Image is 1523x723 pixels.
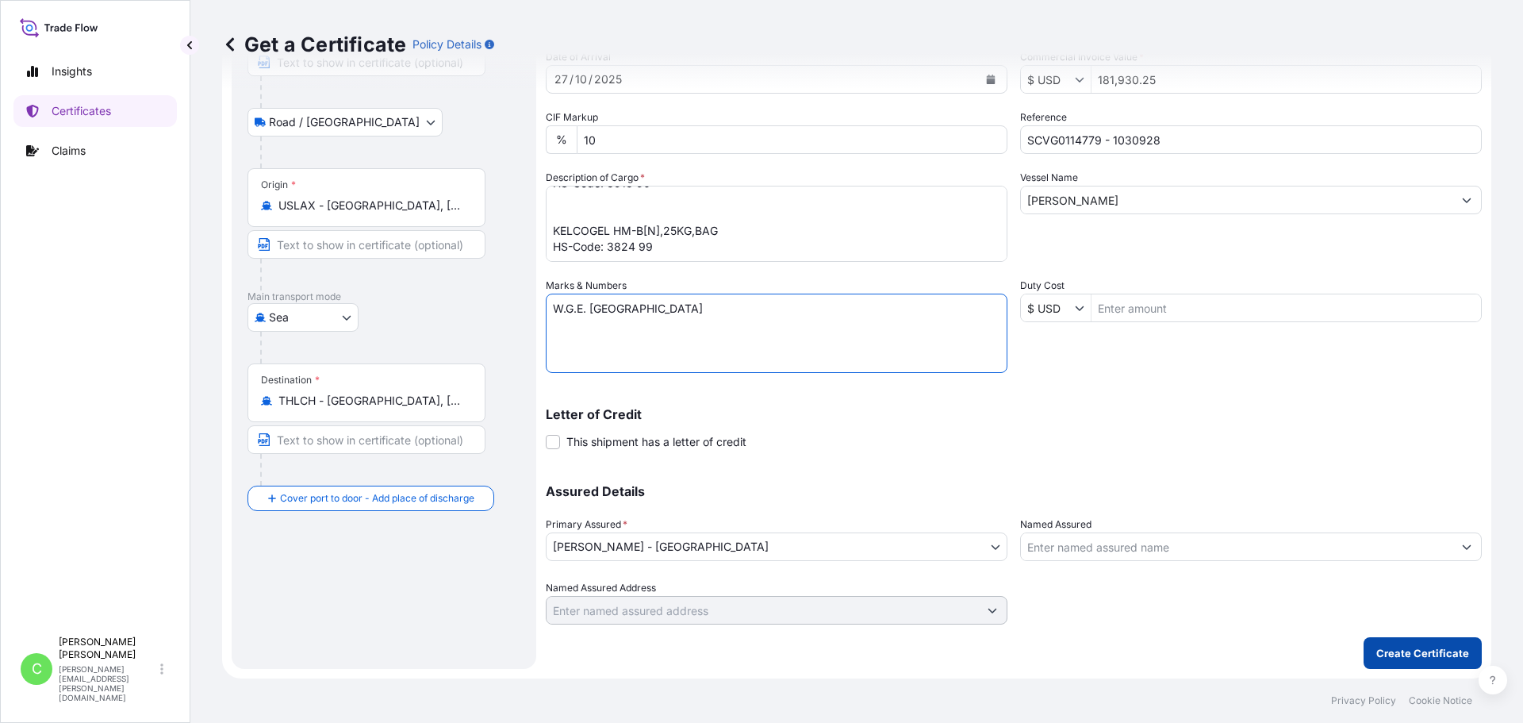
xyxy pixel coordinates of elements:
input: Origin [278,198,466,213]
div: Destination [261,374,320,386]
input: Enter booking reference [1020,125,1482,154]
button: Select transport [247,303,359,332]
button: Show suggestions [1075,300,1091,316]
label: Vessel Name [1020,170,1078,186]
input: Text to appear on certificate [247,230,485,259]
a: Claims [13,135,177,167]
label: CIF Markup [546,110,598,125]
span: Road / [GEOGRAPHIC_DATA] [269,114,420,130]
a: Privacy Policy [1331,694,1396,707]
label: Description of Cargo [546,170,645,186]
input: Named Assured Address [547,596,978,625]
label: Duty Cost [1020,278,1065,294]
button: Show suggestions [978,596,1007,625]
input: Destination [278,393,466,409]
label: Reference [1020,110,1067,125]
p: Claims [52,143,86,159]
button: Select transport [247,108,443,137]
span: This shipment has a letter of credit [566,434,746,450]
p: Certificates [52,103,111,119]
div: % [546,125,577,154]
div: Origin [261,179,296,191]
input: Enter percentage between 0 and 10% [577,125,1007,154]
span: Cover port to door - Add place of discharge [280,490,474,506]
input: Enter amount [1091,294,1481,322]
a: Cookie Notice [1409,694,1472,707]
p: Letter of Credit [546,408,1482,421]
p: [PERSON_NAME][EMAIL_ADDRESS][PERSON_NAME][DOMAIN_NAME] [59,664,157,702]
input: Text to appear on certificate [247,425,485,454]
button: Cover port to door - Add place of discharge [247,486,494,511]
span: [PERSON_NAME] - [GEOGRAPHIC_DATA] [553,539,769,555]
p: Main transport mode [247,290,520,303]
p: Policy Details [412,37,481,52]
input: Assured Name [1021,533,1452,561]
p: Get a Certificate [222,32,406,57]
button: [PERSON_NAME] - [GEOGRAPHIC_DATA] [546,533,1007,561]
p: [PERSON_NAME] [PERSON_NAME] [59,636,157,661]
span: Primary Assured [546,517,627,533]
button: Create Certificate [1364,637,1482,669]
p: Create Certificate [1376,645,1469,661]
a: Insights [13,56,177,87]
p: Assured Details [546,485,1482,498]
button: Show suggestions [1452,186,1481,214]
button: Show suggestions [1452,533,1481,561]
a: Certificates [13,95,177,127]
input: Type to search vessel name or IMO [1021,186,1452,214]
span: C [32,661,42,677]
label: Named Assured Address [546,580,656,596]
span: Sea [269,310,289,325]
p: Insights [52,63,92,79]
input: Duty Cost [1021,294,1075,322]
label: Named Assured [1020,517,1091,533]
label: Marks & Numbers [546,278,627,294]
